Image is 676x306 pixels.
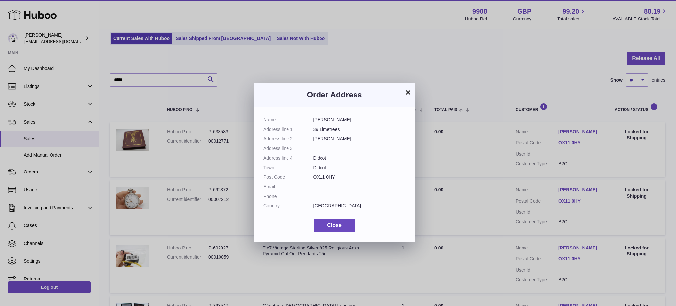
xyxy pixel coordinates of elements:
[263,184,313,190] dt: Email
[263,203,313,209] dt: Country
[263,117,313,123] dt: Name
[327,222,342,228] span: Close
[313,155,406,161] dd: Didcot
[313,136,406,142] dd: [PERSON_NAME]
[263,126,313,133] dt: Address line 1
[263,136,313,142] dt: Address line 2
[263,155,313,161] dt: Address line 4
[314,219,355,232] button: Close
[313,174,406,180] dd: OX11 0HY
[313,203,406,209] dd: [GEOGRAPHIC_DATA]
[263,174,313,180] dt: Post Code
[263,90,405,100] h3: Order Address
[263,145,313,152] dt: Address line 3
[313,117,406,123] dd: [PERSON_NAME]
[404,88,412,96] button: ×
[263,165,313,171] dt: Town
[313,165,406,171] dd: Didcot
[313,126,406,133] dd: 39 Limetrees
[263,193,313,200] dt: Phone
